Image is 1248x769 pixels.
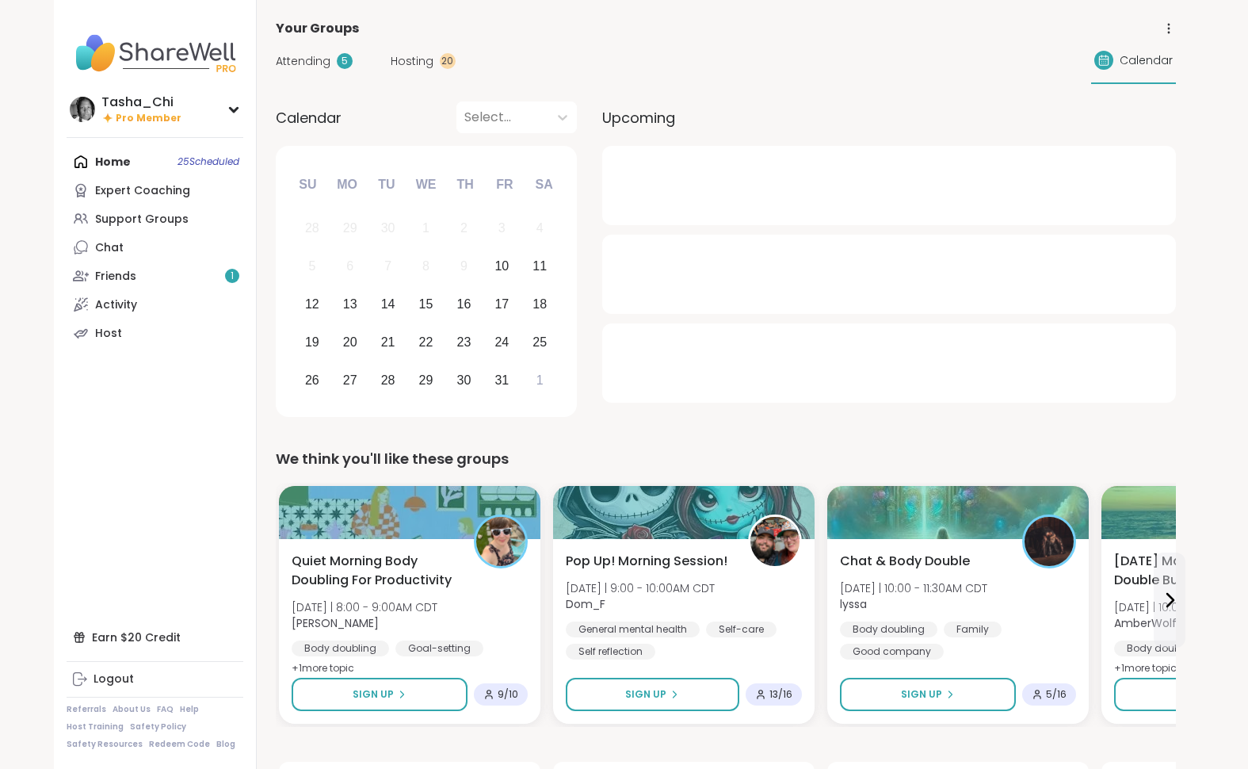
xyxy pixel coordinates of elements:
a: Support Groups [67,205,243,233]
button: Sign Up [840,678,1016,711]
div: Expert Coaching [95,183,190,199]
span: Your Groups [276,19,359,38]
div: 26 [305,369,319,391]
div: 9 [460,255,468,277]
a: Host Training [67,721,124,733]
span: Hosting [391,53,433,70]
div: Choose Friday, October 24th, 2025 [485,325,519,359]
div: 13 [343,293,357,315]
a: FAQ [157,704,174,715]
div: 25 [532,331,547,353]
div: Choose Thursday, October 23rd, 2025 [447,325,481,359]
span: 5 / 16 [1046,688,1067,701]
div: Support Groups [95,212,189,228]
div: Body doubling [1114,641,1212,656]
div: Choose Monday, October 27th, 2025 [333,363,367,397]
a: Expert Coaching [67,176,243,205]
div: 5 [337,53,353,69]
div: Earn $20 Credit [67,623,243,652]
span: Pro Member [116,112,181,125]
span: Attending [276,53,330,70]
div: 30 [381,217,395,239]
div: 28 [381,369,395,391]
div: Not available Wednesday, October 1st, 2025 [409,212,443,246]
div: We [408,167,443,202]
div: Choose Monday, October 20th, 2025 [333,325,367,359]
span: [DATE] | 9:00 - 10:00AM CDT [566,580,715,596]
span: Chat & Body Double [840,552,970,571]
div: 23 [457,331,471,353]
div: 28 [305,217,319,239]
span: 13 / 16 [769,688,792,701]
b: AmberWolffWizard [1114,615,1219,631]
div: Mo [330,167,364,202]
div: 24 [494,331,509,353]
div: Good company [840,644,944,660]
div: 1 [422,217,429,239]
div: Not available Friday, October 3rd, 2025 [485,212,519,246]
img: ShareWell Nav Logo [67,25,243,81]
div: 4 [536,217,544,239]
a: Blog [216,739,235,750]
div: 29 [343,217,357,239]
span: Sign Up [901,687,942,702]
div: Logout [94,671,134,687]
img: lyssa [1025,517,1074,566]
b: Dom_F [566,596,605,612]
a: Host [67,319,243,347]
a: Safety Policy [130,721,186,733]
div: 29 [419,369,433,391]
span: Sign Up [625,687,666,702]
img: Adrienne_QueenOfTheDawn [476,517,525,566]
span: [DATE] | 10:00 - 11:30AM CDT [840,580,987,596]
div: 8 [422,255,429,277]
div: 10 [494,255,509,277]
div: 20 [440,53,456,69]
div: Choose Wednesday, October 29th, 2025 [409,363,443,397]
span: Calendar [1120,52,1173,69]
div: Choose Tuesday, October 21st, 2025 [371,325,405,359]
div: Body doubling [292,641,389,656]
div: Not available Tuesday, October 7th, 2025 [371,250,405,284]
div: Choose Saturday, October 18th, 2025 [523,288,557,322]
span: Quiet Morning Body Doubling For Productivity [292,552,456,590]
div: 30 [457,369,471,391]
div: 2 [460,217,468,239]
div: Not available Sunday, October 5th, 2025 [296,250,330,284]
div: Not available Sunday, September 28th, 2025 [296,212,330,246]
div: 14 [381,293,395,315]
div: 11 [532,255,547,277]
div: We think you'll like these groups [276,448,1176,470]
div: Sa [526,167,561,202]
div: Host [95,326,122,342]
div: Choose Wednesday, October 15th, 2025 [409,288,443,322]
button: Sign Up [292,678,468,711]
a: Logout [67,665,243,694]
div: Choose Friday, October 10th, 2025 [485,250,519,284]
a: Friends1 [67,262,243,290]
div: Choose Wednesday, October 22nd, 2025 [409,325,443,359]
a: Help [180,704,199,715]
div: Fr [487,167,522,202]
div: 3 [498,217,506,239]
div: Choose Saturday, October 25th, 2025 [523,325,557,359]
div: 5 [308,255,315,277]
div: month 2025-10 [293,209,559,399]
div: Not available Thursday, October 2nd, 2025 [447,212,481,246]
div: 22 [419,331,433,353]
div: Not available Monday, September 29th, 2025 [333,212,367,246]
div: Choose Friday, October 17th, 2025 [485,288,519,322]
div: Choose Saturday, November 1st, 2025 [523,363,557,397]
div: Chat [95,240,124,256]
div: Choose Tuesday, October 28th, 2025 [371,363,405,397]
div: Not available Wednesday, October 8th, 2025 [409,250,443,284]
div: 1 [536,369,544,391]
div: Not available Tuesday, September 30th, 2025 [371,212,405,246]
div: General mental health [566,622,700,637]
a: Chat [67,233,243,262]
div: Th [448,167,483,202]
a: Safety Resources [67,739,143,750]
div: Choose Sunday, October 19th, 2025 [296,325,330,359]
span: [DATE] | 8:00 - 9:00AM CDT [292,599,437,615]
div: 18 [532,293,547,315]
